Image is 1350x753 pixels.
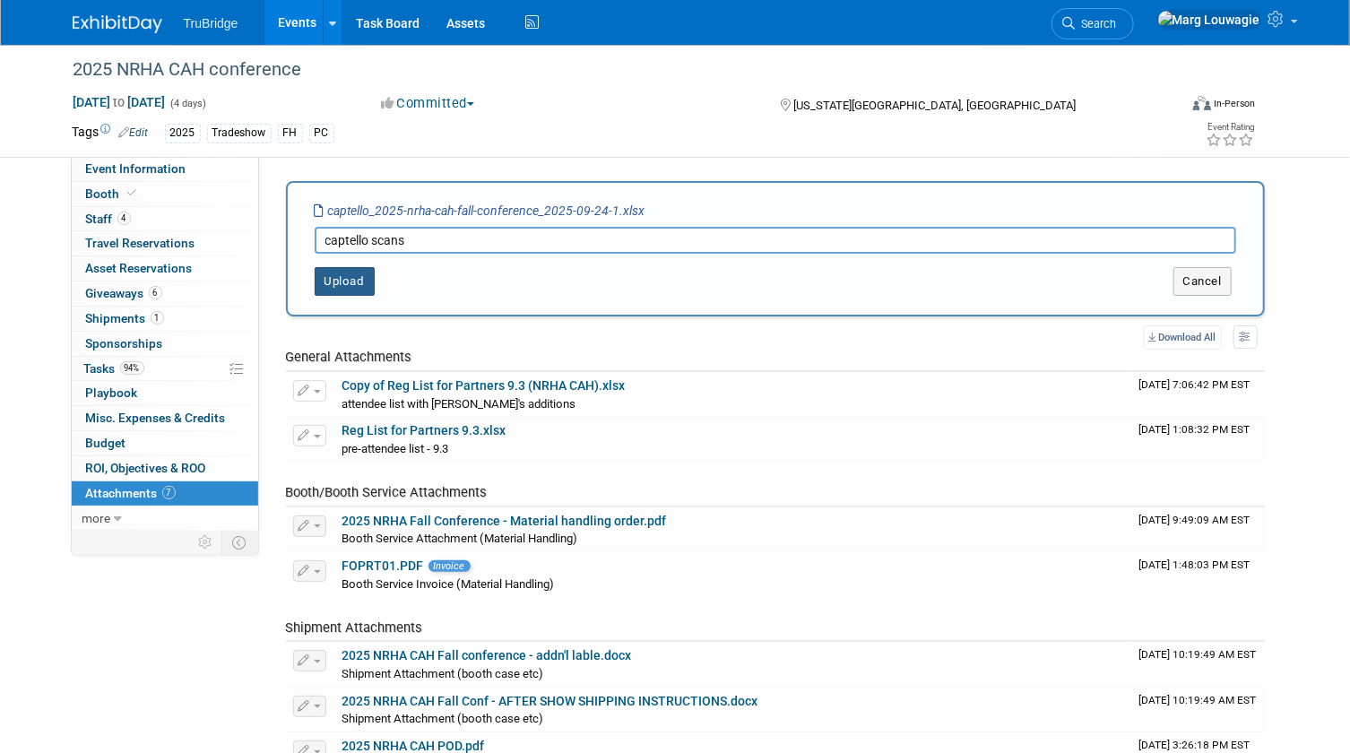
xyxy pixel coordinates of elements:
[793,99,1076,112] span: [US_STATE][GEOGRAPHIC_DATA], [GEOGRAPHIC_DATA]
[1139,648,1257,661] span: Upload Timestamp
[67,54,1155,86] div: 2025 NRHA CAH conference
[72,231,258,255] a: Travel Reservations
[86,486,176,500] span: Attachments
[111,95,128,109] span: to
[342,532,578,545] span: Booth Service Attachment (Material Handling)
[86,436,126,450] span: Budget
[165,124,201,143] div: 2025
[342,667,544,680] span: Shipment Attachment (booth case etc)
[151,311,164,325] span: 1
[169,98,207,109] span: (4 days)
[286,619,423,636] span: Shipment Attachments
[72,381,258,405] a: Playbook
[342,739,485,753] a: 2025 NRHA CAH POD.pdf
[1144,325,1222,350] a: Download All
[184,16,238,30] span: TruBridge
[86,186,141,201] span: Booth
[1132,642,1265,687] td: Upload Timestamp
[119,126,149,139] a: Edit
[84,361,144,376] span: Tasks
[86,385,138,400] span: Playbook
[72,307,258,331] a: Shipments1
[86,311,164,325] span: Shipments
[342,397,576,411] span: attendee list with [PERSON_NAME]'s additions
[117,212,131,225] span: 4
[375,94,481,113] button: Committed
[86,286,162,300] span: Giveaways
[86,261,193,275] span: Asset Reservations
[221,531,258,554] td: Toggle Event Tabs
[128,188,137,198] i: Booth reservation complete
[1139,694,1257,706] span: Upload Timestamp
[73,15,162,33] img: ExhibitDay
[342,378,626,393] a: Copy of Reg List for Partners 9.3 (NRHA CAH).xlsx
[315,227,1236,254] input: Enter description
[1132,372,1265,417] td: Upload Timestamp
[72,281,258,306] a: Giveaways6
[72,406,258,430] a: Misc. Expenses & Credits
[72,207,258,231] a: Staff4
[86,336,163,351] span: Sponsorships
[342,577,555,591] span: Booth Service Invoice (Material Handling)
[73,94,167,110] span: [DATE] [DATE]
[72,182,258,206] a: Booth
[342,514,667,528] a: 2025 NRHA Fall Conference - Material handling order.pdf
[86,161,186,176] span: Event Information
[1193,96,1211,110] img: Format-Inperson.png
[72,332,258,356] a: Sponsorships
[86,212,131,226] span: Staff
[72,357,258,381] a: Tasks94%
[82,511,111,525] span: more
[120,361,144,375] span: 94%
[1173,267,1232,296] button: Cancel
[278,124,303,143] div: FH
[149,286,162,299] span: 6
[1157,10,1261,30] img: Marg Louwagie
[1139,558,1250,571] span: Upload Timestamp
[1132,688,1265,732] td: Upload Timestamp
[1076,17,1117,30] span: Search
[191,531,222,554] td: Personalize Event Tab Strip
[207,124,272,143] div: Tradeshow
[342,712,544,725] span: Shipment Attachment (booth case etc)
[1139,423,1250,436] span: Upload Timestamp
[1139,739,1250,751] span: Upload Timestamp
[1132,552,1265,597] td: Upload Timestamp
[1139,378,1250,391] span: Upload Timestamp
[315,203,645,218] i: captello_2025-nrha-cah-fall-conference_2025-09-24-1.xlsx
[1214,97,1256,110] div: In-Person
[1051,8,1134,39] a: Search
[342,558,424,573] a: FOPRT01.PDF
[286,484,488,500] span: Booth/Booth Service Attachments
[1081,93,1256,120] div: Event Format
[286,349,412,365] span: General Attachments
[342,442,449,455] span: pre-attendee list - 9.3
[315,267,375,296] button: Upload
[342,423,506,437] a: Reg List for Partners 9.3.xlsx
[1132,507,1265,552] td: Upload Timestamp
[342,694,758,708] a: 2025 NRHA CAH Fall Conf - AFTER SHOW SHIPPING INSTRUCTIONS.docx
[309,124,334,143] div: PC
[342,648,632,662] a: 2025 NRHA CAH Fall conference - addn'l lable.docx
[73,123,149,143] td: Tags
[72,157,258,181] a: Event Information
[72,431,258,455] a: Budget
[428,560,471,572] span: Invoice
[1139,514,1250,526] span: Upload Timestamp
[1207,123,1255,132] div: Event Rating
[72,481,258,506] a: Attachments7
[86,411,226,425] span: Misc. Expenses & Credits
[72,456,258,480] a: ROI, Objectives & ROO
[86,236,195,250] span: Travel Reservations
[86,461,206,475] span: ROI, Objectives & ROO
[1132,417,1265,462] td: Upload Timestamp
[72,506,258,531] a: more
[72,256,258,281] a: Asset Reservations
[162,486,176,499] span: 7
